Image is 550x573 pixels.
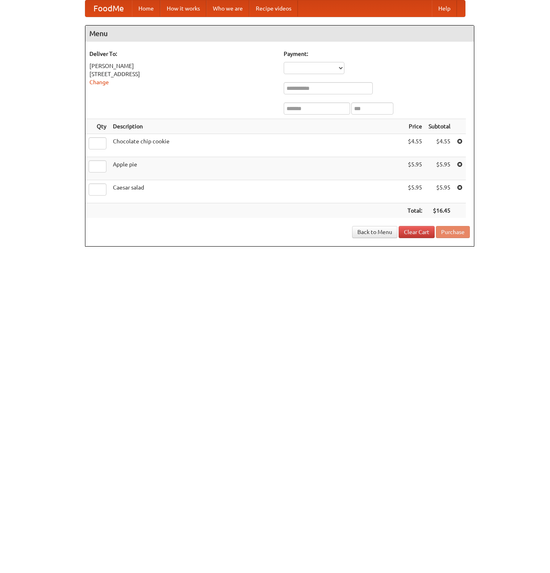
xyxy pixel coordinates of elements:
[110,119,404,134] th: Description
[249,0,298,17] a: Recipe videos
[404,203,425,218] th: Total:
[404,134,425,157] td: $4.55
[206,0,249,17] a: Who we are
[425,180,454,203] td: $5.95
[352,226,397,238] a: Back to Menu
[89,79,109,85] a: Change
[404,119,425,134] th: Price
[160,0,206,17] a: How it works
[404,180,425,203] td: $5.95
[425,157,454,180] td: $5.95
[399,226,435,238] a: Clear Cart
[85,26,474,42] h4: Menu
[110,157,404,180] td: Apple pie
[404,157,425,180] td: $5.95
[425,119,454,134] th: Subtotal
[425,203,454,218] th: $16.45
[284,50,470,58] h5: Payment:
[89,62,276,70] div: [PERSON_NAME]
[436,226,470,238] button: Purchase
[132,0,160,17] a: Home
[85,119,110,134] th: Qty
[110,180,404,203] td: Caesar salad
[110,134,404,157] td: Chocolate chip cookie
[89,50,276,58] h5: Deliver To:
[89,70,276,78] div: [STREET_ADDRESS]
[425,134,454,157] td: $4.55
[85,0,132,17] a: FoodMe
[432,0,457,17] a: Help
